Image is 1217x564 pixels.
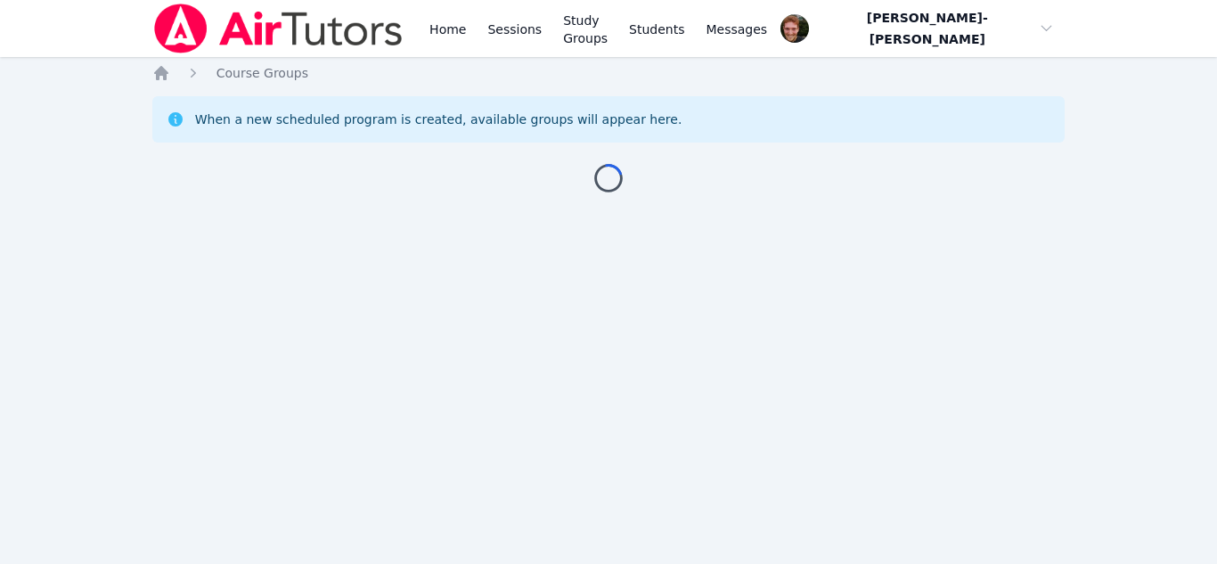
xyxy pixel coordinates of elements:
[195,110,682,128] div: When a new scheduled program is created, available groups will appear here.
[707,20,768,38] span: Messages
[216,66,308,80] span: Course Groups
[152,4,404,53] img: Air Tutors
[152,64,1066,82] nav: Breadcrumb
[216,64,308,82] a: Course Groups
